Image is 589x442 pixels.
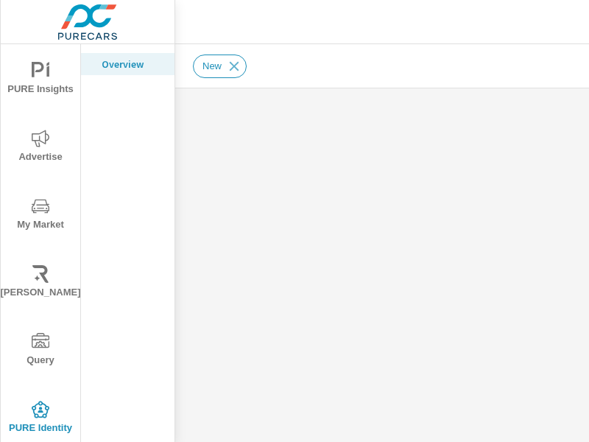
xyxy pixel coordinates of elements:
span: Advertise [5,130,76,166]
p: [DATE] - [DATE] [199,150,262,164]
span: Save this to your personalized report [363,124,387,148]
h5: Match Rates [199,134,281,150]
span: Query [5,333,76,369]
span: New [194,60,230,71]
span: PURE Identity [5,401,76,437]
div: Overview [81,53,174,75]
p: Overview [102,57,163,71]
span: [PERSON_NAME] [5,265,76,301]
span: PURE Insights [5,62,76,98]
div: New [193,55,247,78]
span: My Market [5,197,76,234]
